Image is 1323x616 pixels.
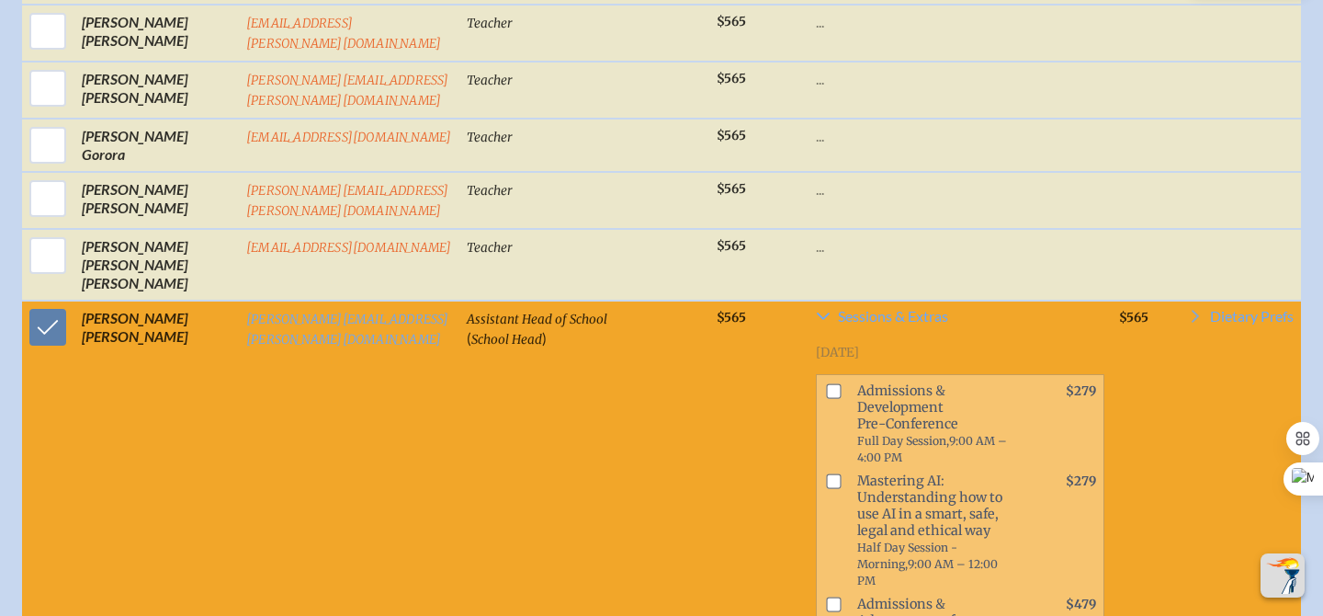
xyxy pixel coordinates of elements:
[717,238,746,254] span: $565
[838,309,948,324] span: Sessions & Extras
[816,180,1104,199] p: ...
[74,119,239,172] td: [PERSON_NAME] Gorora
[467,183,513,199] span: Teacher
[246,16,441,51] a: [EMAIL_ADDRESS][PERSON_NAME][DOMAIN_NAME]
[816,13,1104,31] p: ...
[857,557,998,587] span: 9:00 AM – 12:00 PM
[1066,473,1096,489] span: $279
[1119,310,1148,325] span: $565
[717,14,746,29] span: $565
[1066,597,1096,612] span: $479
[717,71,746,86] span: $565
[246,312,449,348] a: [PERSON_NAME][EMAIL_ADDRESS][PERSON_NAME][DOMAIN_NAME]
[467,130,513,145] span: Teacher
[717,310,746,325] span: $565
[816,309,1104,331] a: Sessions & Extras
[717,128,746,143] span: $565
[850,379,1023,469] span: Admissions & Development Pre-Conference
[1210,309,1294,324] span: Dietary Prefs
[1066,383,1096,399] span: $279
[816,237,1104,256] p: ...
[816,70,1104,88] p: ...
[467,312,607,327] span: Assistant Head of School
[1261,553,1305,598] button: Scroll Top
[471,332,542,348] span: School Head
[717,181,746,197] span: $565
[850,469,1023,592] span: Mastering AI: Understanding how to use AI in a smart, safe, legal and ethical way
[467,240,513,256] span: Teacher
[74,62,239,119] td: [PERSON_NAME] [PERSON_NAME]
[542,329,547,347] span: )
[1188,309,1294,331] a: Dietary Prefs
[467,73,513,88] span: Teacher
[857,434,949,448] span: Full Day Session,
[246,183,449,219] a: [PERSON_NAME][EMAIL_ADDRESS][PERSON_NAME][DOMAIN_NAME]
[246,130,452,145] a: [EMAIL_ADDRESS][DOMAIN_NAME]
[816,127,1104,145] p: ...
[74,5,239,62] td: [PERSON_NAME] [PERSON_NAME]
[74,172,239,229] td: [PERSON_NAME] [PERSON_NAME]
[1264,557,1301,594] img: To the top
[816,345,859,360] span: [DATE]
[467,329,471,347] span: (
[74,229,239,301] td: [PERSON_NAME] [PERSON_NAME] [PERSON_NAME]
[467,16,513,31] span: Teacher
[857,541,957,571] span: Half Day Session - Morning,
[246,73,449,108] a: [PERSON_NAME][EMAIL_ADDRESS][PERSON_NAME][DOMAIN_NAME]
[246,240,452,256] a: [EMAIL_ADDRESS][DOMAIN_NAME]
